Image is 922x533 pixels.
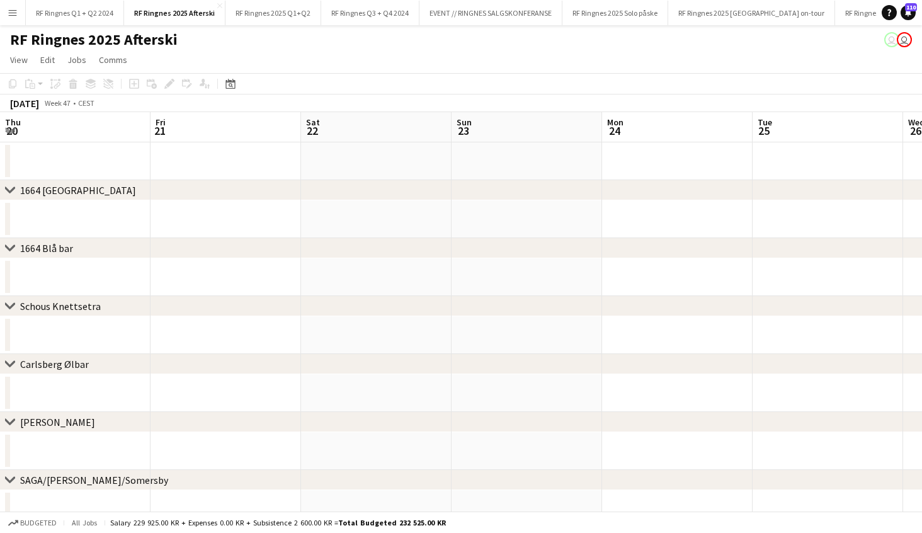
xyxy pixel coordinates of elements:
span: All jobs [69,518,100,527]
div: [PERSON_NAME] [20,416,95,428]
button: RF Ringnes Q3 + Q4 2024 [321,1,419,25]
span: Sat [306,117,320,128]
a: Jobs [62,52,91,68]
a: View [5,52,33,68]
div: 1664 Blå bar [20,242,73,255]
app-user-avatar: Joachim Lützow-Holm [897,32,912,47]
button: Budgeted [6,516,59,530]
div: Schous Knettsetra [20,300,101,312]
span: Mon [607,117,623,128]
a: Comms [94,52,132,68]
div: 1664 [GEOGRAPHIC_DATA] [20,184,136,197]
div: Salary 229 925.00 KR + Expenses 0.00 KR + Subsistence 2 600.00 KR = [110,518,446,527]
span: Week 47 [42,98,73,108]
button: RF Ringnes 2025 [GEOGRAPHIC_DATA] on-tour [668,1,835,25]
span: View [10,54,28,66]
app-user-avatar: Mille Berger [884,32,899,47]
span: 21 [154,123,166,138]
span: 110 [905,3,917,11]
span: Jobs [67,54,86,66]
div: SAGA/[PERSON_NAME]/Somersby [20,474,168,486]
span: Tue [758,117,772,128]
span: 22 [304,123,320,138]
span: Edit [40,54,55,66]
button: RF Ringnes 2025 Q1+Q2 [225,1,321,25]
h1: RF Ringnes 2025 Afterski [10,30,178,49]
div: [DATE] [10,97,39,110]
span: Thu [5,117,21,128]
a: 110 [901,5,916,20]
a: Edit [35,52,60,68]
span: Fri [156,117,166,128]
div: CEST [78,98,94,108]
span: Sun [457,117,472,128]
span: 24 [605,123,623,138]
button: EVENT // RINGNES SALGSKONFERANSE [419,1,562,25]
span: 25 [756,123,772,138]
button: RF Ringnes Q1 + Q2 2024 [26,1,124,25]
span: 20 [3,123,21,138]
button: RF Ringnes 2025 Afterski [124,1,225,25]
button: RF Ringnes 2025 Solo påske [562,1,668,25]
span: Total Budgeted 232 525.00 KR [338,518,446,527]
span: 23 [455,123,472,138]
span: Comms [99,54,127,66]
span: Budgeted [20,519,57,527]
div: Carlsberg Ølbar [20,358,89,370]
